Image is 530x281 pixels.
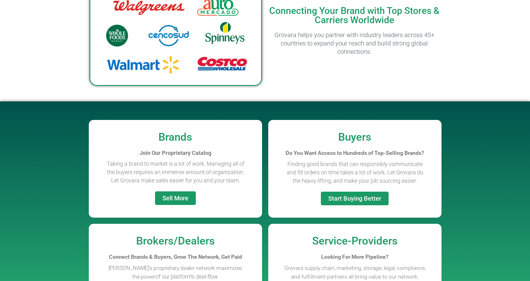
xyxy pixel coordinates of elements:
span: Do You Want Access to Hundreds of Top-Selling Brands? [286,150,424,156]
h2: Brands [92,132,259,143]
span: of our platform’s deal-flow. [155,273,218,279]
a: Sell More [155,191,196,205]
b: Connect Brands & Buyers, Grow The Network, Get Paid [109,254,242,260]
h2: Brokers/Dealers [92,236,259,246]
h2: Connecting Your Brand with Top Stores & Carriers Worldwide [268,6,441,25]
p: Finding good brands that can responsibly communicate and fill orders on time takes a lot of work.... [284,160,426,185]
b: Looking For More Pipeline? [321,254,389,260]
span: [PERSON_NAME]’s proprietary dealer network maximizes the power [108,265,242,280]
span: Grovara supply chain, marketing, storage, legal, compliance, and fulfillment partners all bring v... [284,265,425,280]
span: Start Buying Better [328,195,381,202]
p: Taking a brand to market is a lot of work. Managing all of the buyers requires an immense amount ... [104,160,247,185]
h2: Buyers [271,132,438,143]
h2: Service-Providers [271,236,438,246]
span: Sell More [162,195,188,201]
h2: Grovara helps you partner with industry leaders across 45+ countries to expand your reach and bui... [268,31,441,56]
b: Join Our Proprietary Catalog [140,150,211,156]
a: Start Buying Better [321,192,389,205]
